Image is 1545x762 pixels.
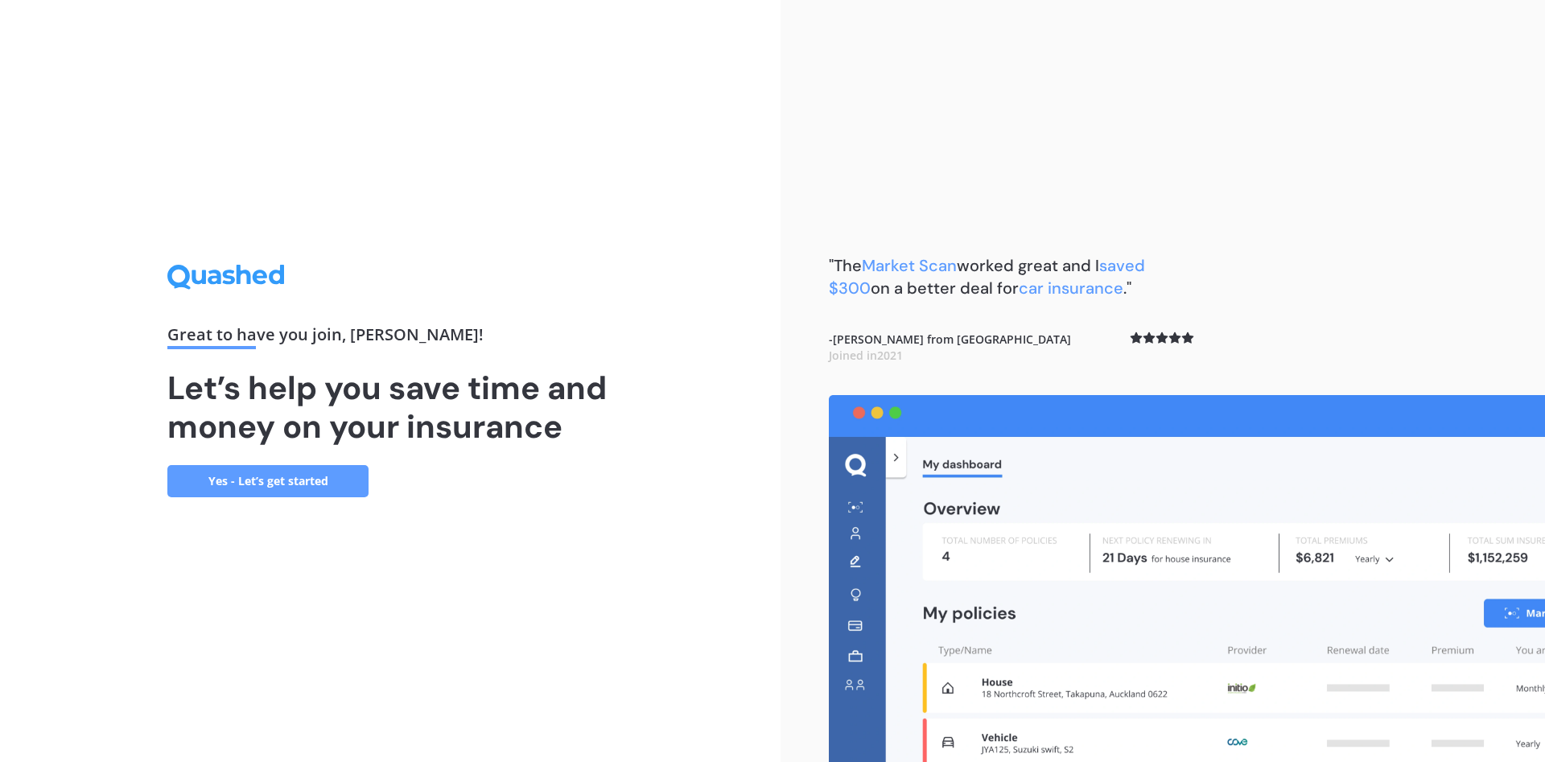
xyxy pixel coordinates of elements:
[829,255,1145,299] b: "The worked great and I on a better deal for ."
[829,255,1145,299] span: saved $300
[829,395,1545,762] img: dashboard.webp
[167,369,613,446] h1: Let’s help you save time and money on your insurance
[1019,278,1123,299] span: car insurance
[167,327,613,349] div: Great to have you join , [PERSON_NAME] !
[829,348,903,363] span: Joined in 2021
[829,332,1071,363] b: - [PERSON_NAME] from [GEOGRAPHIC_DATA]
[167,465,369,497] a: Yes - Let’s get started
[862,255,957,276] span: Market Scan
